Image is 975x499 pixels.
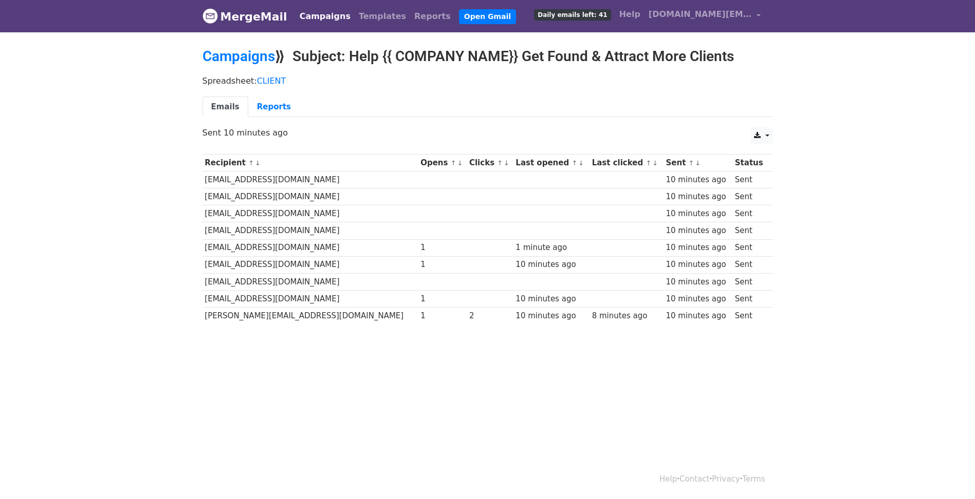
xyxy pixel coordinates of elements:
[732,155,767,171] th: Status
[664,155,732,171] th: Sent
[420,310,464,322] div: 1
[248,159,254,167] a: ↑
[652,159,658,167] a: ↓
[645,4,765,28] a: [DOMAIN_NAME][EMAIL_ADDRESS][DOMAIN_NAME]
[742,474,765,484] a: Terms
[203,155,418,171] th: Recipient
[666,191,730,203] div: 10 minutes ago
[203,6,287,27] a: MergeMail
[732,307,767,324] td: Sent
[203,75,773,86] p: Spreadsheet:
[649,8,751,21] span: [DOMAIN_NAME][EMAIL_ADDRESS][DOMAIN_NAME]
[659,474,677,484] a: Help
[296,6,355,27] a: Campaigns
[203,222,418,239] td: [EMAIL_ADDRESS][DOMAIN_NAME]
[572,159,577,167] a: ↑
[666,310,730,322] div: 10 minutes ago
[679,474,709,484] a: Contact
[459,9,516,24] a: Open Gmail
[469,310,511,322] div: 2
[255,159,261,167] a: ↓
[695,159,701,167] a: ↓
[457,159,463,167] a: ↓
[248,97,300,118] a: Reports
[666,174,730,186] div: 10 minutes ago
[732,205,767,222] td: Sent
[592,310,661,322] div: 8 minutes ago
[203,97,248,118] a: Emails
[615,4,645,25] a: Help
[516,293,587,305] div: 10 minutes ago
[666,259,730,271] div: 10 minutes ago
[516,242,587,254] div: 1 minute ago
[732,171,767,188] td: Sent
[203,205,418,222] td: [EMAIL_ADDRESS][DOMAIN_NAME]
[732,222,767,239] td: Sent
[513,155,590,171] th: Last opened
[732,273,767,290] td: Sent
[666,276,730,288] div: 10 minutes ago
[420,293,464,305] div: 1
[203,188,418,205] td: [EMAIL_ADDRESS][DOMAIN_NAME]
[689,159,694,167] a: ↑
[257,76,286,86] a: CLIENT
[203,239,418,256] td: [EMAIL_ADDRESS][DOMAIN_NAME]
[203,48,773,65] h2: ⟫ Subject: Help {{ COMPANY NAME}} Get Found & Attract More Clients
[203,48,275,65] a: Campaigns
[530,4,615,25] a: Daily emails left: 41
[203,290,418,307] td: [EMAIL_ADDRESS][DOMAIN_NAME]
[666,225,730,237] div: 10 minutes ago
[534,9,611,21] span: Daily emails left: 41
[666,242,730,254] div: 10 minutes ago
[516,310,587,322] div: 10 minutes ago
[732,256,767,273] td: Sent
[420,242,464,254] div: 1
[467,155,513,171] th: Clicks
[646,159,651,167] a: ↑
[203,127,773,138] p: Sent 10 minutes ago
[410,6,455,27] a: Reports
[203,273,418,290] td: [EMAIL_ADDRESS][DOMAIN_NAME]
[420,259,464,271] div: 1
[203,171,418,188] td: [EMAIL_ADDRESS][DOMAIN_NAME]
[732,290,767,307] td: Sent
[666,293,730,305] div: 10 minutes ago
[666,208,730,220] div: 10 minutes ago
[203,256,418,273] td: [EMAIL_ADDRESS][DOMAIN_NAME]
[451,159,456,167] a: ↑
[732,239,767,256] td: Sent
[578,159,584,167] a: ↓
[418,155,467,171] th: Opens
[732,188,767,205] td: Sent
[203,307,418,324] td: [PERSON_NAME][EMAIL_ADDRESS][DOMAIN_NAME]
[497,159,503,167] a: ↑
[590,155,664,171] th: Last clicked
[355,6,410,27] a: Templates
[516,259,587,271] div: 10 minutes ago
[504,159,509,167] a: ↓
[203,8,218,24] img: MergeMail logo
[712,474,740,484] a: Privacy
